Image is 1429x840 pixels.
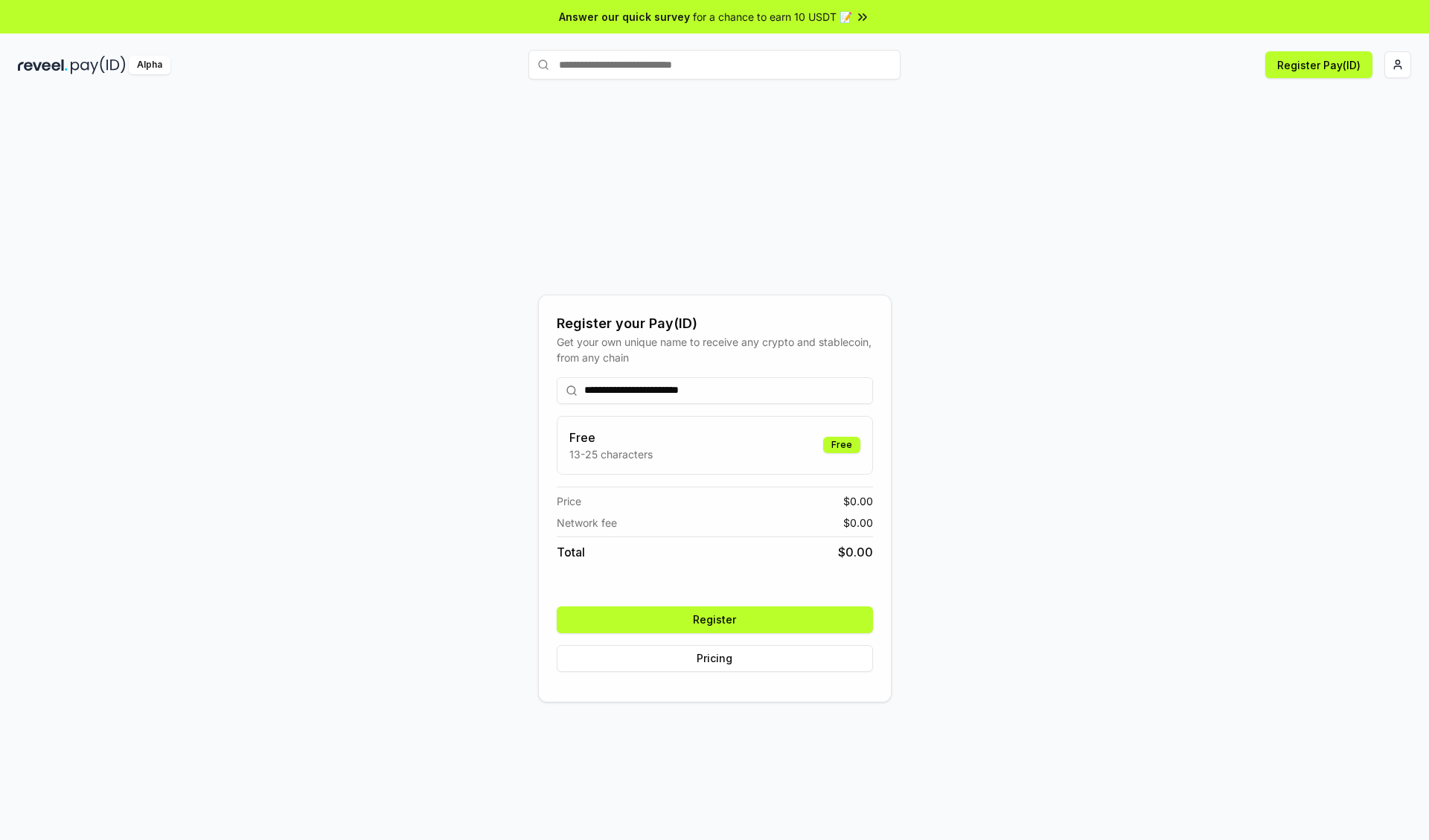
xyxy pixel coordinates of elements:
[557,313,873,334] div: Register your Pay(ID)
[693,9,852,25] span: for a chance to earn 10 USDT 📝
[557,606,873,633] button: Register
[129,56,170,74] div: Alpha
[557,543,585,561] span: Total
[557,645,873,672] button: Pricing
[843,493,873,509] span: $ 0.00
[557,515,617,530] span: Network fee
[843,515,873,530] span: $ 0.00
[559,9,690,25] span: Answer our quick survey
[569,446,653,462] p: 13-25 characters
[838,543,873,561] span: $ 0.00
[569,429,653,446] h3: Free
[18,56,68,74] img: reveel_dark
[71,56,126,74] img: pay_id
[557,493,581,509] span: Price
[1265,51,1372,78] button: Register Pay(ID)
[823,437,860,453] div: Free
[557,334,873,365] div: Get your own unique name to receive any crypto and stablecoin, from any chain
